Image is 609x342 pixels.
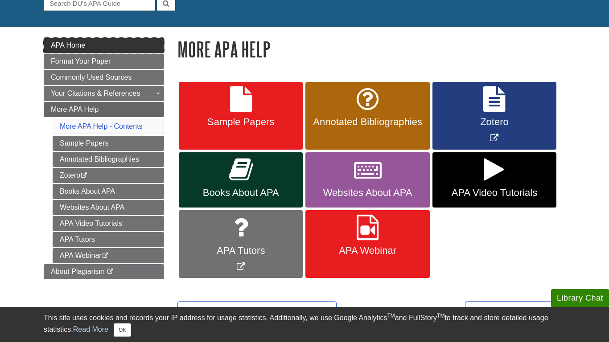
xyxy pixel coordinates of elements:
[44,38,164,53] a: APA Home
[439,187,550,199] span: APA Video Tutorials
[114,323,131,337] button: Close
[179,210,303,278] a: Link opens in new window
[305,82,429,150] a: Annotated Bibliographies
[305,210,429,278] a: APA Webinar
[312,187,423,199] span: Websites About APA
[51,73,132,81] span: Commonly Used Sources
[53,136,164,151] a: Sample Papers
[80,173,88,179] i: This link opens in a new window
[44,264,164,279] a: About Plagiarism
[60,122,143,130] a: More APA Help - Contents
[551,289,609,307] button: Library Chat
[53,152,164,167] a: Annotated Bibliographies
[51,268,105,275] span: About Plagiarism
[465,301,561,322] a: Next:Sample Papers >>
[185,245,296,256] span: APA Tutors
[53,248,164,263] a: APA Webinar
[102,253,109,259] i: This link opens in a new window
[439,116,550,128] span: Zotero
[44,38,164,279] div: Guide Page Menu
[51,57,111,65] span: Format Your Paper
[437,313,444,319] sup: TM
[179,152,303,208] a: Books About APA
[177,38,565,61] h1: More APA Help
[387,313,395,319] sup: TM
[53,168,164,183] a: Zotero
[44,70,164,85] a: Commonly Used Sources
[185,187,296,199] span: Books About APA
[432,82,556,150] a: Link opens in new window
[53,184,164,199] a: Books About APA
[51,90,140,97] span: Your Citations & References
[432,152,556,208] a: APA Video Tutorials
[44,102,164,117] a: More APA Help
[185,116,296,128] span: Sample Papers
[73,326,108,333] a: Read More
[305,152,429,208] a: Websites About APA
[44,313,565,337] div: This site uses cookies and records your IP address for usage statistics. Additionally, we use Goo...
[53,200,164,215] a: Websites About APA
[107,269,114,275] i: This link opens in a new window
[53,216,164,231] a: APA Video Tutorials
[51,41,85,49] span: APA Home
[44,54,164,69] a: Format Your Paper
[312,245,423,256] span: APA Webinar
[312,116,423,128] span: Annotated Bibliographies
[44,86,164,101] a: Your Citations & References
[51,106,99,113] span: More APA Help
[179,82,303,150] a: Sample Papers
[177,301,337,322] a: <<Previous:Reference List - Video Tutorials
[53,232,164,247] a: APA Tutors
